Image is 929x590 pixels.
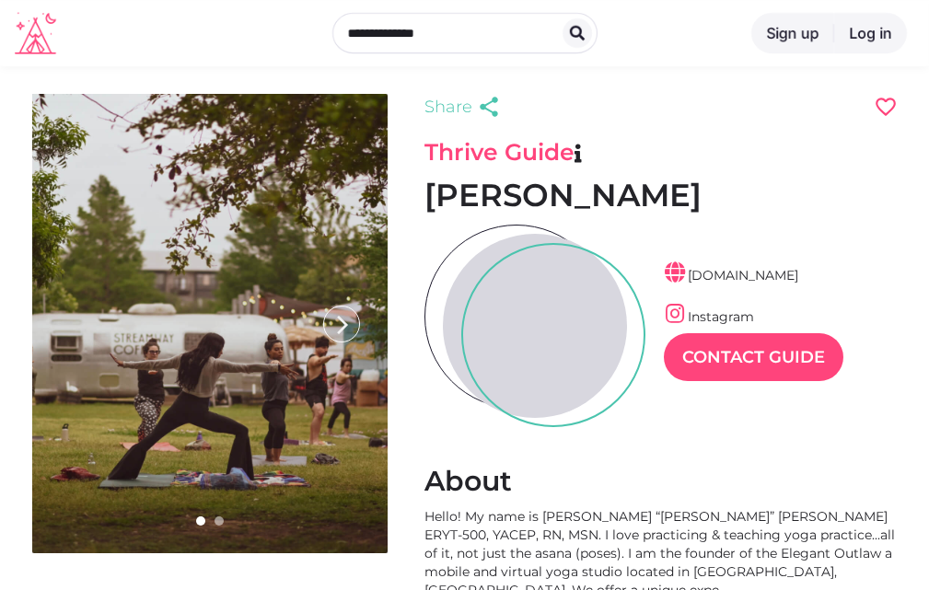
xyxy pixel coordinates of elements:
a: [DOMAIN_NAME] [664,267,798,283]
a: Sign up [751,13,834,53]
a: Log in [834,13,907,53]
a: Contact Guide [664,333,843,381]
i: arrow_forward_ios [324,307,361,343]
span: Share [424,94,472,120]
h3: Thrive Guide [424,138,898,167]
h1: [PERSON_NAME] [424,176,898,215]
a: Share [424,94,505,120]
a: Instagram [664,308,754,325]
h2: About [424,464,898,499]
